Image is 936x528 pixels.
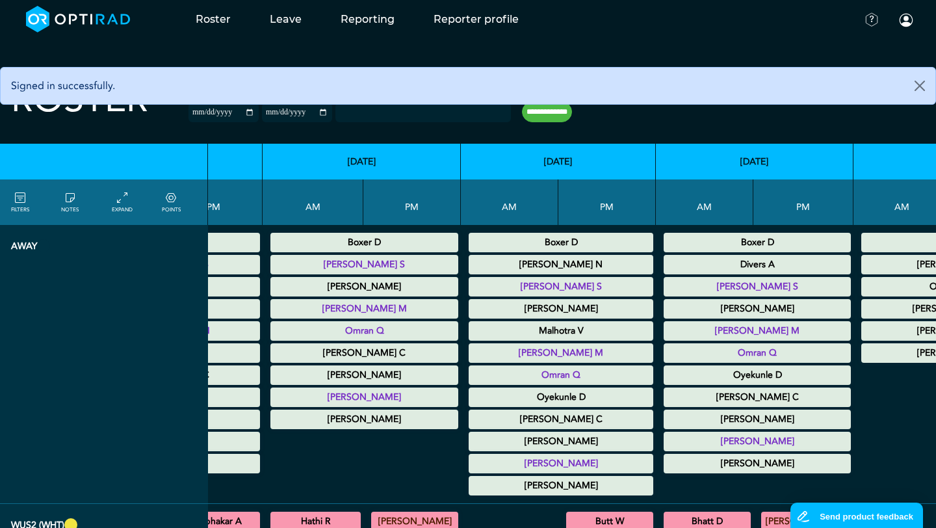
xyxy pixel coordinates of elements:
[270,277,458,297] div: Maternity Leave 00:00 - 23:59
[270,388,458,407] div: Study Leave 00:00 - 23:59
[469,432,653,451] div: Maternity Leave 00:00 - 23:59
[666,345,849,361] summary: Omran Q
[664,321,851,341] div: Study Leave 00:00 - 23:59
[263,179,363,225] th: AM
[471,412,651,427] summary: [PERSON_NAME] C
[272,345,456,361] summary: [PERSON_NAME] C
[469,277,653,297] div: Study Leave 00:00 - 23:59
[664,410,851,429] div: Maternity Leave 00:00 - 23:59
[11,78,148,122] h2: Roster
[471,257,651,272] summary: [PERSON_NAME] N
[270,410,458,429] div: Other Leave 00:00 - 23:59
[469,299,653,319] div: Maternity Leave 00:00 - 23:59
[666,367,849,383] summary: Oyekunle D
[61,191,79,214] a: show/hide notes
[469,255,653,274] div: Annual Leave 00:00 - 23:59
[272,235,456,250] summary: Boxer D
[471,301,651,317] summary: [PERSON_NAME]
[272,279,456,295] summary: [PERSON_NAME]
[666,323,849,339] summary: [PERSON_NAME] M
[471,367,651,383] summary: Omran Q
[272,301,456,317] summary: [PERSON_NAME] M
[272,367,456,383] summary: [PERSON_NAME]
[165,179,263,225] th: PM
[471,478,651,494] summary: [PERSON_NAME]
[664,388,851,407] div: Annual Leave 00:00 - 23:59
[471,323,651,339] summary: Malhotra V
[469,321,653,341] div: Annual Leave 00:00 - 23:59
[112,191,133,214] a: collapse/expand entries
[664,365,851,385] div: Annual Leave 00:00 - 23:59
[162,191,181,214] a: collapse/expand expected points
[904,68,935,104] button: Close
[666,235,849,250] summary: Boxer D
[664,277,851,297] div: Study Leave 00:00 - 23:59
[471,434,651,449] summary: [PERSON_NAME]
[753,179,853,225] th: PM
[656,144,853,179] th: [DATE]
[666,389,849,405] summary: [PERSON_NAME] C
[270,255,458,274] div: Study Leave 00:00 - 23:59
[471,456,651,471] summary: [PERSON_NAME]
[11,191,29,214] a: FILTERS
[270,299,458,319] div: Study Leave 00:00 - 23:59
[363,179,461,225] th: PM
[666,257,849,272] summary: Divers A
[666,279,849,295] summary: [PERSON_NAME] S
[666,412,849,427] summary: [PERSON_NAME]
[461,144,656,179] th: [DATE]
[664,454,851,473] div: Other Leave 00:00 - 23:59
[270,321,458,341] div: Study Leave 00:00 - 23:59
[263,144,461,179] th: [DATE]
[469,454,653,473] div: Study Leave 00:00 - 23:59
[666,301,849,317] summary: [PERSON_NAME]
[270,365,458,385] div: Maternity Leave 00:00 - 23:59
[666,456,849,471] summary: [PERSON_NAME]
[272,412,456,427] summary: [PERSON_NAME]
[26,6,131,33] img: brand-opti-rad-logos-blue-and-white-d2f68631ba2948856bd03f2d395fb146ddc8fb01b4b6e9315ea85fa773367...
[664,233,851,252] div: Annual Leave 00:00 - 23:59
[272,257,456,272] summary: [PERSON_NAME] S
[469,410,653,429] div: Annual Leave 00:00 - 23:59
[666,434,849,449] summary: [PERSON_NAME]
[270,233,458,252] div: Annual Leave 00:00 - 23:59
[270,343,458,363] div: Annual Leave 00:00 - 23:59
[664,432,851,451] div: Study Leave 00:00 - 23:59
[664,255,851,274] div: Annual Leave 00:00 - 23:59
[664,343,851,363] div: Study Leave 00:00 - 23:59
[471,345,651,361] summary: [PERSON_NAME] M
[664,299,851,319] div: Maternity Leave 00:00 - 23:59
[656,179,753,225] th: AM
[461,179,558,225] th: AM
[337,105,402,116] input: null
[469,233,653,252] div: Annual Leave 00:00 - 23:59
[558,179,656,225] th: PM
[469,365,653,385] div: Study Leave 00:00 - 23:59
[469,476,653,495] div: Other Leave 00:00 - 23:59
[471,235,651,250] summary: Boxer D
[469,343,653,363] div: Study Leave 00:00 - 23:59
[469,388,653,407] div: Annual Leave 00:00 - 23:59
[272,389,456,405] summary: [PERSON_NAME]
[272,323,456,339] summary: Omran Q
[471,279,651,295] summary: [PERSON_NAME] S
[471,389,651,405] summary: Oyekunle D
